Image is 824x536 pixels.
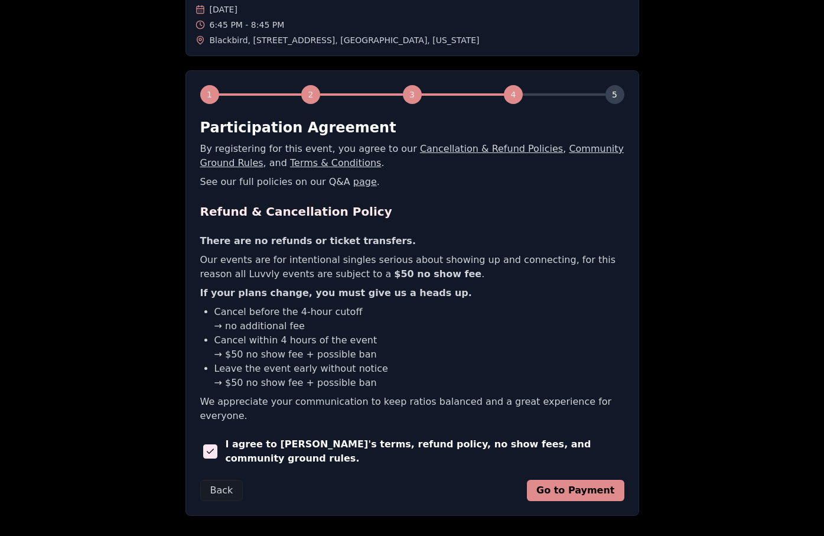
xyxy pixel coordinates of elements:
span: [DATE] [210,4,237,15]
li: Leave the event early without notice → $50 no show fee + possible ban [214,362,624,390]
li: Cancel before the 4-hour cutoff → no additional fee [214,305,624,333]
p: Our events are for intentional singles serious about showing up and connecting, for this reason a... [200,253,624,281]
h2: Refund & Cancellation Policy [200,203,624,220]
span: I agree to [PERSON_NAME]'s terms, refund policy, no show fees, and community ground rules. [225,437,624,466]
li: Cancel within 4 hours of the event → $50 no show fee + possible ban [214,333,624,362]
p: There are no refunds or ticket transfers. [200,234,624,248]
button: Back [200,480,243,501]
h2: Participation Agreement [200,118,624,137]
div: 2 [301,85,320,104]
a: page [353,176,377,187]
div: 1 [200,85,219,104]
div: 3 [403,85,422,104]
span: Blackbird , [STREET_ADDRESS] , [GEOGRAPHIC_DATA] , [US_STATE] [210,34,480,46]
p: By registering for this event, you agree to our , , and . [200,142,624,170]
span: 6:45 PM - 8:45 PM [210,19,285,31]
div: 4 [504,85,523,104]
p: If your plans change, you must give us a heads up. [200,286,624,300]
p: See our full policies on our Q&A . [200,175,624,189]
div: 5 [605,85,624,104]
b: $50 no show fee [394,268,481,280]
a: Terms & Conditions [290,157,381,168]
p: We appreciate your communication to keep ratios balanced and a great experience for everyone. [200,395,624,423]
button: Go to Payment [527,480,624,501]
a: Cancellation & Refund Policies [420,143,563,154]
